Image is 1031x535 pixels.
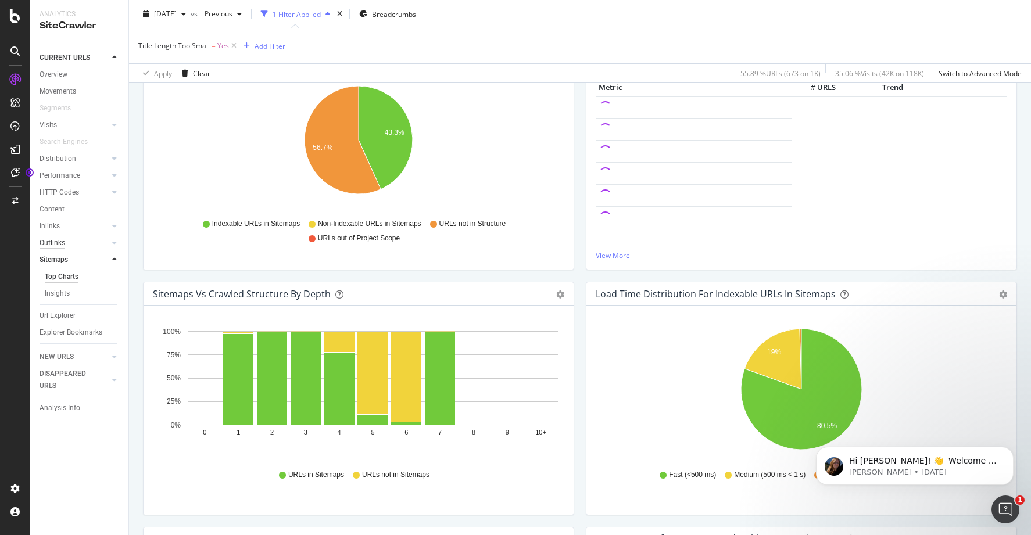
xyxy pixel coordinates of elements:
button: Clear [177,64,210,82]
text: 2 [270,429,274,436]
div: Overview [40,69,67,81]
svg: A chart. [153,324,564,459]
span: Yes [217,38,229,54]
text: 5 [371,429,374,436]
th: # URLS [792,79,839,96]
text: 8 [472,429,475,436]
span: vs [191,9,200,19]
div: Movements [40,85,76,98]
span: Previous [200,9,232,19]
div: DISAPPEARED URLS [40,368,98,392]
span: Medium (500 ms < 1 s) [734,470,806,480]
a: Url Explorer [40,310,120,322]
a: Distribution [40,153,109,165]
a: Sitemaps [40,254,109,266]
div: HTTP Codes [40,186,79,199]
span: 1 [1015,495,1025,505]
text: 75% [167,351,181,359]
span: Indexable URLs in Sitemaps [212,219,300,229]
a: Inlinks [40,220,109,232]
div: Search Engines [40,136,88,148]
a: Visits [40,119,109,131]
text: 0% [171,421,181,429]
div: Load Time Distribution for Indexable URLs in Sitemaps [596,288,836,300]
div: Inlinks [40,220,60,232]
a: Top Charts [45,271,120,283]
a: Analysis Info [40,402,120,414]
div: Sitemaps vs Crawled Structure by Depth [153,288,331,300]
text: 3 [304,429,307,436]
div: Apply [154,68,172,78]
a: Content [40,203,120,216]
iframe: Intercom notifications message [799,422,1031,504]
text: 25% [167,398,181,406]
span: = [212,41,216,51]
iframe: Intercom live chat [991,495,1019,523]
th: Trend [839,79,946,96]
svg: A chart. [596,324,1007,459]
div: Analysis Info [40,402,80,414]
a: CURRENT URLS [40,52,109,64]
a: Overview [40,69,120,81]
text: 0 [203,429,206,436]
text: 9 [506,429,509,436]
button: [DATE] [138,5,191,23]
button: Apply [138,64,172,82]
a: Explorer Bookmarks [40,326,120,339]
div: Url Explorer [40,310,76,322]
div: Switch to Advanced Mode [939,68,1022,78]
div: NEW URLS [40,351,74,363]
text: 4 [338,429,341,436]
div: Segments [40,102,71,114]
button: Add Filter [239,39,285,53]
span: Fast (<500 ms) [669,470,716,480]
div: Content [40,203,65,216]
th: Metric [596,79,792,96]
a: Outlinks [40,237,109,249]
div: Sitemaps [40,254,68,266]
div: CURRENT URLS [40,52,90,64]
text: 1 [237,429,240,436]
div: Add Filter [255,41,285,51]
div: Top Charts [45,271,78,283]
div: Insights [45,288,70,300]
a: Performance [40,170,109,182]
button: Breadcrumbs [355,5,421,23]
a: Movements [40,85,120,98]
div: Performance [40,170,80,182]
text: 100% [163,328,181,336]
div: times [335,8,345,20]
span: URLs in Sitemaps [288,470,344,480]
div: Visits [40,119,57,131]
svg: A chart. [153,79,564,214]
text: 56.7% [313,144,332,152]
button: 1 Filter Applied [256,5,335,23]
span: URLs not in Structure [439,219,506,229]
div: gear [999,290,1007,299]
text: 7 [438,429,442,436]
text: 19% [767,348,781,356]
text: 50% [167,374,181,382]
span: Title Length Too Small [138,41,210,51]
a: View More [596,250,1007,260]
a: Segments [40,102,83,114]
text: 6 [404,429,408,436]
div: SiteCrawler [40,19,119,33]
span: Non-Indexable URLs in Sitemaps [318,219,421,229]
div: Explorer Bookmarks [40,326,102,339]
a: Search Engines [40,136,99,148]
button: Switch to Advanced Mode [934,64,1022,82]
div: 35.06 % Visits ( 42K on 118K ) [835,68,924,78]
div: Outlinks [40,237,65,249]
div: gear [556,290,564,299]
span: Breadcrumbs [372,9,416,19]
a: NEW URLS [40,351,109,363]
div: Distribution [40,153,76,165]
div: Tooltip anchor [24,167,35,178]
